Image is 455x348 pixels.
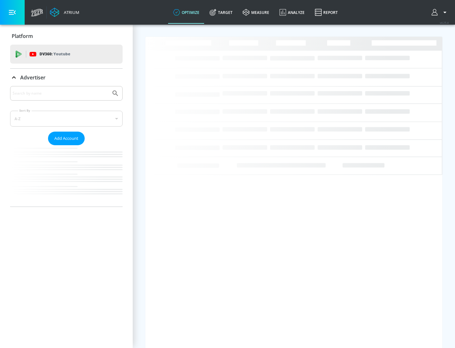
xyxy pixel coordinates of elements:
input: Search by name [13,89,108,97]
p: Youtube [53,51,70,57]
a: Target [204,1,238,24]
span: v 4.25.4 [440,21,449,24]
div: DV360: Youtube [10,45,123,64]
span: Add Account [54,135,78,142]
p: DV360: [39,51,70,58]
a: measure [238,1,274,24]
div: Advertiser [10,86,123,207]
a: Atrium [50,8,79,17]
a: optimize [168,1,204,24]
a: Report [310,1,343,24]
label: Sort By [18,109,32,113]
div: Advertiser [10,69,123,86]
p: Advertiser [20,74,45,81]
div: Atrium [61,9,79,15]
nav: list of Advertiser [10,145,123,207]
a: Analyze [274,1,310,24]
div: A-Z [10,111,123,127]
button: Add Account [48,132,85,145]
div: Platform [10,27,123,45]
p: Platform [12,33,33,40]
